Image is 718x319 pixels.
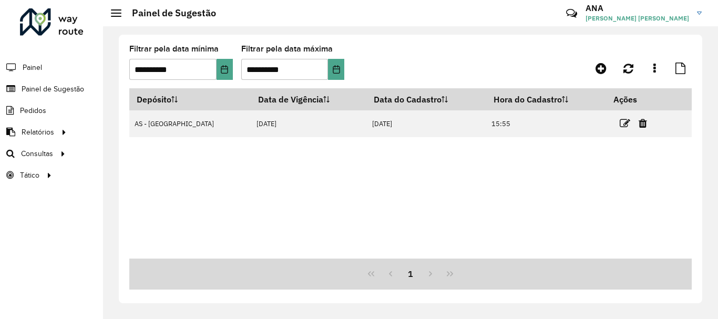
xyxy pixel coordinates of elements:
[620,116,630,130] a: Editar
[21,148,53,159] span: Consultas
[217,59,233,80] button: Choose Date
[129,43,219,55] label: Filtrar pela data mínima
[121,7,216,19] h2: Painel de Sugestão
[367,88,486,110] th: Data do Cadastro
[328,59,344,80] button: Choose Date
[129,110,251,137] td: AS - [GEOGRAPHIC_DATA]
[241,43,333,55] label: Filtrar pela data máxima
[486,110,607,137] td: 15:55
[367,110,486,137] td: [DATE]
[586,3,689,13] h3: ANA
[639,116,647,130] a: Excluir
[22,84,84,95] span: Painel de Sugestão
[251,110,366,137] td: [DATE]
[586,14,689,23] span: [PERSON_NAME] [PERSON_NAME]
[486,88,607,110] th: Hora do Cadastro
[20,170,39,181] span: Tático
[129,88,251,110] th: Depósito
[401,264,420,284] button: 1
[251,88,366,110] th: Data de Vigência
[560,2,583,25] a: Contato Rápido
[23,62,42,73] span: Painel
[22,127,54,138] span: Relatórios
[20,105,46,116] span: Pedidos
[606,88,669,110] th: Ações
